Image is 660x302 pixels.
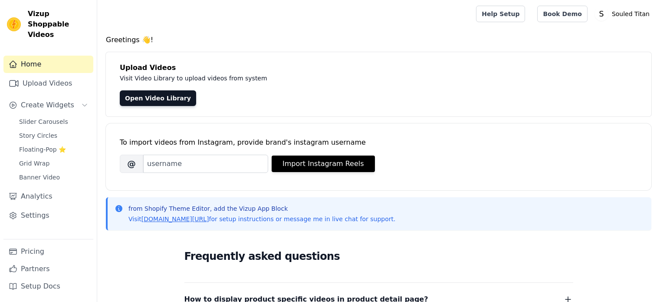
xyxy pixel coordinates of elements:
a: Grid Wrap [14,157,93,169]
a: Book Demo [537,6,587,22]
span: Vizup Shoppable Videos [28,9,90,40]
a: Setup Docs [3,278,93,295]
h4: Greetings 👋! [106,35,651,45]
button: Create Widgets [3,96,93,114]
span: Banner Video [19,173,60,182]
span: Slider Carousels [19,117,68,126]
p: from Shopify Theme Editor, add the Vizup App Block [128,204,395,213]
a: Settings [3,207,93,224]
p: Visit Video Library to upload videos from system [120,73,509,83]
p: Souled Titan [608,6,653,22]
h2: Frequently asked questions [184,248,573,265]
p: Visit for setup instructions or message me in live chat for support. [128,215,395,223]
a: Help Setup [476,6,525,22]
span: Floating-Pop ⭐ [19,145,66,154]
span: @ [120,155,143,173]
a: Home [3,56,93,73]
input: username [143,155,268,173]
a: Partners [3,260,93,278]
div: To import videos from Instagram, provide brand's instagram username [120,137,637,148]
a: Floating-Pop ⭐ [14,143,93,156]
img: Vizup [7,17,21,31]
button: Import Instagram Reels [272,156,375,172]
span: Story Circles [19,131,57,140]
a: Story Circles [14,129,93,142]
a: Open Video Library [120,90,196,106]
span: Create Widgets [21,100,74,110]
a: Slider Carousels [14,116,93,128]
text: S [599,10,604,18]
a: [DOMAIN_NAME][URL] [141,216,209,222]
button: S Souled Titan [594,6,653,22]
a: Banner Video [14,171,93,183]
a: Analytics [3,188,93,205]
span: Grid Wrap [19,159,49,168]
a: Upload Videos [3,75,93,92]
a: Pricing [3,243,93,260]
h4: Upload Videos [120,63,637,73]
